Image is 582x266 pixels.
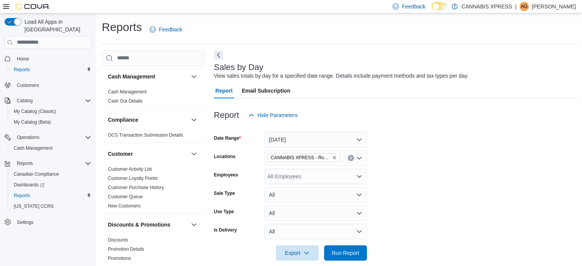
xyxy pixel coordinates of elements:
[189,220,199,229] button: Discounts & Promotions
[214,63,264,72] h3: Sales by Day
[108,203,140,209] a: New Customers
[108,116,188,124] button: Compliance
[356,173,362,180] button: Open list of options
[280,245,314,261] span: Export
[14,96,36,105] button: Catalog
[108,194,143,200] span: Customer Queue
[147,22,185,37] a: Feedback
[276,245,319,261] button: Export
[108,150,133,158] h3: Customer
[8,117,94,127] button: My Catalog (Beta)
[264,206,367,221] button: All
[14,218,36,227] a: Settings
[108,132,183,138] a: OCS Transaction Submission Details
[21,18,91,33] span: Load All Apps in [GEOGRAPHIC_DATA]
[520,2,529,11] div: Alexandre Guimond
[11,65,91,74] span: Reports
[189,149,199,158] button: Customer
[108,166,152,172] a: Customer Activity List
[108,185,164,190] a: Customer Purchase History
[214,111,239,120] h3: Report
[11,170,62,179] a: Canadian Compliance
[17,98,33,104] span: Catalog
[17,56,29,62] span: Home
[14,171,59,177] span: Canadian Compliance
[271,154,331,162] span: CANNABIS XPRESS - Rogersville - (Rue Principale)
[8,180,94,190] a: Dashboards
[258,111,298,119] span: Hide Parameters
[17,82,39,88] span: Customers
[14,145,52,151] span: Cash Management
[108,98,143,104] a: Cash Out Details
[8,64,94,75] button: Reports
[532,2,576,11] p: [PERSON_NAME]
[11,117,91,127] span: My Catalog (Beta)
[242,83,290,98] span: Email Subscription
[515,2,517,11] p: |
[108,73,188,80] button: Cash Management
[324,245,367,261] button: Run Report
[108,89,147,95] span: Cash Management
[264,187,367,202] button: All
[461,2,512,11] p: CANNABIS XPRESS
[245,108,301,123] button: Hide Parameters
[2,158,94,169] button: Reports
[108,203,140,209] span: New Customers
[214,51,223,60] button: Next
[14,54,91,64] span: Home
[11,144,91,153] span: Cash Management
[214,227,237,233] label: Is Delivery
[214,135,241,141] label: Date Range
[11,65,33,74] a: Reports
[215,83,233,98] span: Report
[8,201,94,212] button: [US_STATE] CCRS
[17,134,39,140] span: Operations
[14,159,91,168] span: Reports
[11,202,91,211] span: Washington CCRS
[14,193,30,199] span: Reports
[102,20,142,35] h1: Reports
[11,170,91,179] span: Canadian Compliance
[214,153,236,160] label: Locations
[108,116,138,124] h3: Compliance
[332,249,359,257] span: Run Report
[108,89,147,95] a: Cash Management
[14,203,54,209] span: [US_STATE] CCRS
[214,209,234,215] label: Use Type
[14,182,44,188] span: Dashboards
[214,72,469,80] div: View sales totals by day for a specified date range. Details include payment methods and tax type...
[11,191,91,200] span: Reports
[264,132,367,147] button: [DATE]
[14,119,51,125] span: My Catalog (Beta)
[102,131,205,143] div: Compliance
[108,194,143,199] a: Customer Queue
[214,172,238,178] label: Employees
[8,169,94,180] button: Canadian Compliance
[2,132,94,143] button: Operations
[2,216,94,227] button: Settings
[102,235,205,266] div: Discounts & Promotions
[108,246,144,252] span: Promotion Details
[14,108,56,114] span: My Catalog (Classic)
[15,3,50,10] img: Cova
[2,95,94,106] button: Catalog
[17,219,33,225] span: Settings
[14,96,91,105] span: Catalog
[14,81,42,90] a: Customers
[11,180,91,189] span: Dashboards
[11,117,54,127] a: My Catalog (Beta)
[14,80,91,90] span: Customers
[2,53,94,64] button: Home
[108,237,128,243] a: Discounts
[14,133,91,142] span: Operations
[402,3,425,10] span: Feedback
[14,217,91,227] span: Settings
[108,176,158,181] a: Customer Loyalty Points
[108,150,188,158] button: Customer
[14,133,42,142] button: Operations
[348,155,354,161] button: Clear input
[108,221,170,228] h3: Discounts & Promotions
